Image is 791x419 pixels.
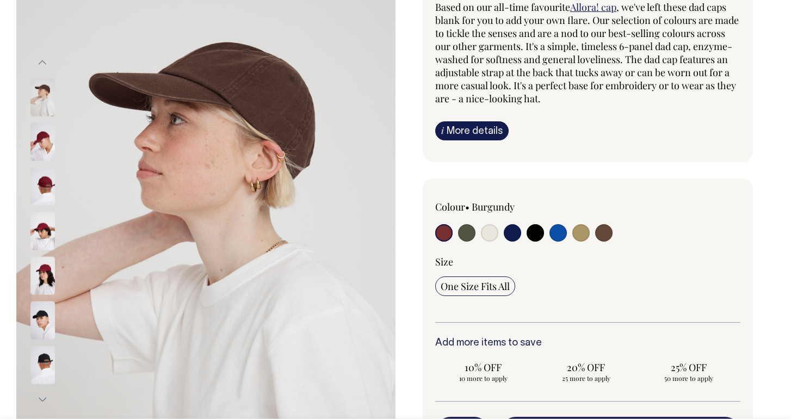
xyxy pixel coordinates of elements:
[30,212,55,250] img: burgundy
[30,123,55,161] img: burgundy
[441,374,526,383] span: 10 more to apply
[30,78,55,116] img: espresso
[435,1,570,14] span: Based on our all-time favourite
[34,387,51,412] button: Next
[435,1,739,105] span: , we've left these dad caps blank for you to add your own flare. Our selection of colours are mad...
[435,255,740,268] div: Size
[646,374,732,383] span: 50 more to apply
[435,338,740,349] h6: Add more items to save
[30,301,55,340] img: black
[543,361,629,374] span: 20% OFF
[30,346,55,384] img: black
[30,257,55,295] img: burgundy
[441,125,444,136] span: i
[441,361,526,374] span: 10% OFF
[465,200,469,213] span: •
[472,200,515,213] label: Burgundy
[435,121,509,140] a: iMore details
[641,358,737,386] input: 25% OFF 50 more to apply
[570,1,616,14] a: Allora! cap
[441,280,510,293] span: One Size Fits All
[435,276,515,296] input: One Size Fits All
[435,200,557,213] div: Colour
[34,51,51,75] button: Previous
[30,168,55,206] img: burgundy
[435,358,532,386] input: 10% OFF 10 more to apply
[543,374,629,383] span: 25 more to apply
[646,361,732,374] span: 25% OFF
[538,358,634,386] input: 20% OFF 25 more to apply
